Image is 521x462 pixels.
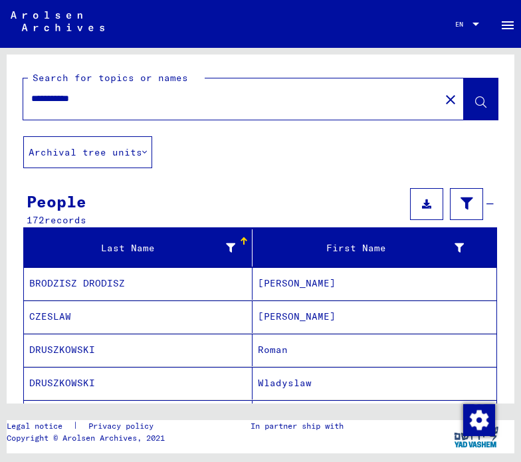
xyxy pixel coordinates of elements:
mat-cell: Wladyslaw [253,400,496,433]
button: Archival tree units [23,136,152,168]
button: Clear [437,86,464,112]
p: In partner ship with [251,420,344,432]
span: 172 [27,214,45,226]
div: Change consent [463,404,494,435]
mat-icon: Side nav toggle icon [500,17,516,33]
div: Last Name [29,237,252,259]
mat-cell: DRUSZKOWSKI [24,400,253,433]
mat-cell: Wladyslaw [253,367,496,400]
img: Change consent [463,404,495,436]
mat-cell: Roman [253,334,496,366]
mat-cell: CZESLAW [24,300,253,333]
mat-cell: DRUSZKOWSKI [24,367,253,400]
mat-cell: [PERSON_NAME] [253,300,496,333]
mat-cell: [PERSON_NAME] [253,267,496,300]
div: | [7,420,169,432]
img: Arolsen_neg.svg [11,11,104,31]
mat-cell: BRODZISZ DRODISZ [24,267,253,300]
mat-icon: close [443,92,459,108]
div: People [27,189,86,213]
a: Privacy policy [78,420,169,432]
button: Toggle sidenav [494,11,521,37]
span: records [45,214,86,226]
mat-label: Search for topics or names [33,72,188,84]
mat-header-cell: Last Name [24,229,253,267]
p: Copyright © Arolsen Archives, 2021 [7,432,169,444]
div: Last Name [29,241,235,255]
div: First Name [258,237,480,259]
mat-header-cell: First Name [253,229,496,267]
a: Legal notice [7,420,73,432]
span: EN [455,21,470,28]
img: yv_logo.png [451,420,501,453]
mat-cell: DRUSZKOWSKI [24,334,253,366]
div: First Name [258,241,464,255]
